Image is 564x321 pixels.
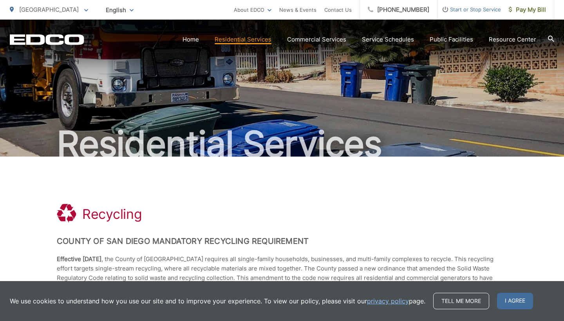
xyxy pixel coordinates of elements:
h2: County of San Diego Mandatory Recycling Requirement [57,236,507,246]
a: Residential Services [215,35,271,44]
a: Contact Us [324,5,352,14]
a: Tell me more [433,293,489,309]
h2: Residential Services [10,124,554,164]
p: , the County of [GEOGRAPHIC_DATA] requires all single-family households, businesses, and multi-fa... [57,254,507,292]
h1: Recycling [82,206,142,222]
a: EDCD logo. Return to the homepage. [10,34,84,45]
a: Resource Center [489,35,536,44]
a: Service Schedules [362,35,414,44]
a: About EDCO [234,5,271,14]
span: I agree [497,293,533,309]
a: News & Events [279,5,316,14]
a: privacy policy [367,296,409,306]
span: English [100,3,139,17]
p: We use cookies to understand how you use our site and to improve your experience. To view our pol... [10,296,425,306]
a: Home [183,35,199,44]
strong: Effective [DATE] [57,255,101,263]
span: [GEOGRAPHIC_DATA] [19,6,79,13]
span: Pay My Bill [509,5,546,14]
a: Public Facilities [430,35,473,44]
a: Commercial Services [287,35,346,44]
